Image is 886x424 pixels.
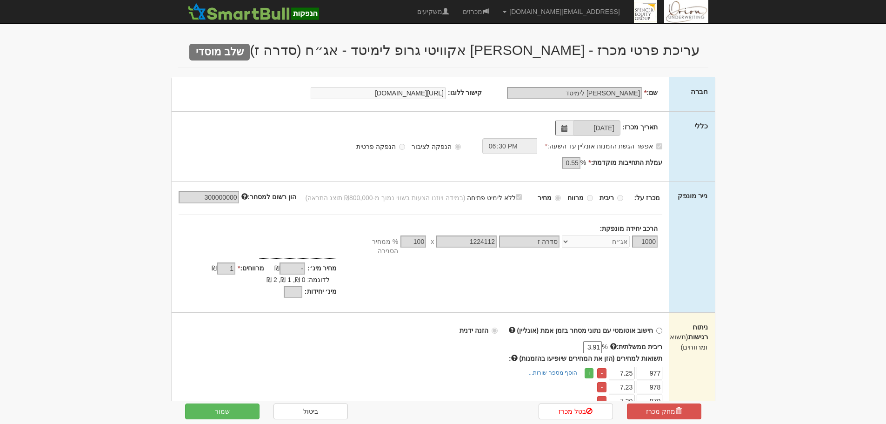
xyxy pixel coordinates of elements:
label: נייר מונפק [678,191,707,201]
input: מרווח [587,195,593,201]
input: ללא לימיט פתיחה [516,194,522,200]
label: כללי [694,121,708,131]
span: שלב מוסדי [189,44,250,61]
input: חישוב אוטומטי עם נתוני מסחר בזמן אמת (אונליין) [656,328,662,334]
input: הנפקה פרטית [399,144,405,150]
div: ₪ [264,263,307,275]
input: הנפקה לציבור [455,144,461,150]
input: אפשר הגשת הזמנות אונליין עד השעה:* [656,143,662,149]
input: תשואה [609,367,634,379]
a: בטל מכרז [539,404,613,419]
label: אפשר הגשת הזמנות אונליין עד השעה: [545,141,662,151]
a: הוסף מספר שורות... [526,368,580,378]
input: לימיט [637,395,662,407]
label: שם: [644,88,658,97]
a: + [585,368,593,378]
label: ללא לימיט פתיחה [467,192,531,202]
input: לימיט [637,367,662,379]
label: חברה [691,87,708,96]
span: % ממחיר הסגירה [352,237,398,256]
strong: ריבית [600,194,614,202]
input: הזנה ידנית [492,328,498,334]
label: קישור ללוגו: [448,88,482,97]
div: ₪ [194,263,238,275]
button: שמור [185,404,260,419]
input: שם הסדרה * [499,236,560,248]
strong: חישוב אוטומטי עם נתוני מסחר בזמן אמת (אונליין) [517,327,653,334]
label: : [509,354,662,363]
input: מספר נייר [436,236,497,248]
label: מרווחים: [238,263,264,273]
a: - [597,368,606,378]
strong: מחיר [538,194,552,202]
a: - [597,396,606,406]
input: כמות [632,236,658,248]
input: תשואה [609,381,634,393]
strong: מרווח [567,194,584,202]
span: x [431,237,434,246]
label: מחיר מינ׳: [307,263,337,273]
span: תשואות למחירים (הזן את המחירים שיופיעו בהזמנות) [520,355,663,362]
input: תשואה [609,395,634,407]
input: לימיט [637,381,662,393]
label: הנפקה לציבור [412,142,461,151]
input: ריבית [617,195,623,201]
label: מינ׳ יחידות: [305,287,337,296]
input: מחיר [555,195,561,201]
label: עמלת התחייבות מוקדמת: [588,158,662,167]
span: לדוגמה: 0 ₪, 1 ₪, 2 ₪ [266,276,330,283]
label: הנפקה פרטית [356,142,405,151]
strong: מכרז על: [634,194,660,202]
h2: עריכת פרטי מכרז - [PERSON_NAME] אקוויטי גרופ לימיטד - אג״ח (סדרה ז) [178,42,708,58]
input: אחוז [400,236,426,248]
strong: הזנה ידנית [460,327,488,334]
span: (תשואות ומרווחים) [663,333,708,350]
span: % [580,158,586,167]
a: ביטול [273,404,348,419]
label: הון רשום למסחר: [241,192,296,202]
label: ריבית ממשלתית: [610,342,663,351]
span: % [602,342,607,351]
strong: הרכב יחידה מונפקת: [600,225,658,232]
a: - [597,382,606,392]
label: ניתוח רגישות [676,322,707,352]
img: SmartBull Logo [185,2,322,21]
label: תאריך מכרז: [623,122,658,132]
span: (במידה ויוזנו הצעות בשווי נמוך מ-₪800,000 תוצג התראה) [306,194,466,202]
a: מחק מכרז [627,404,701,419]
